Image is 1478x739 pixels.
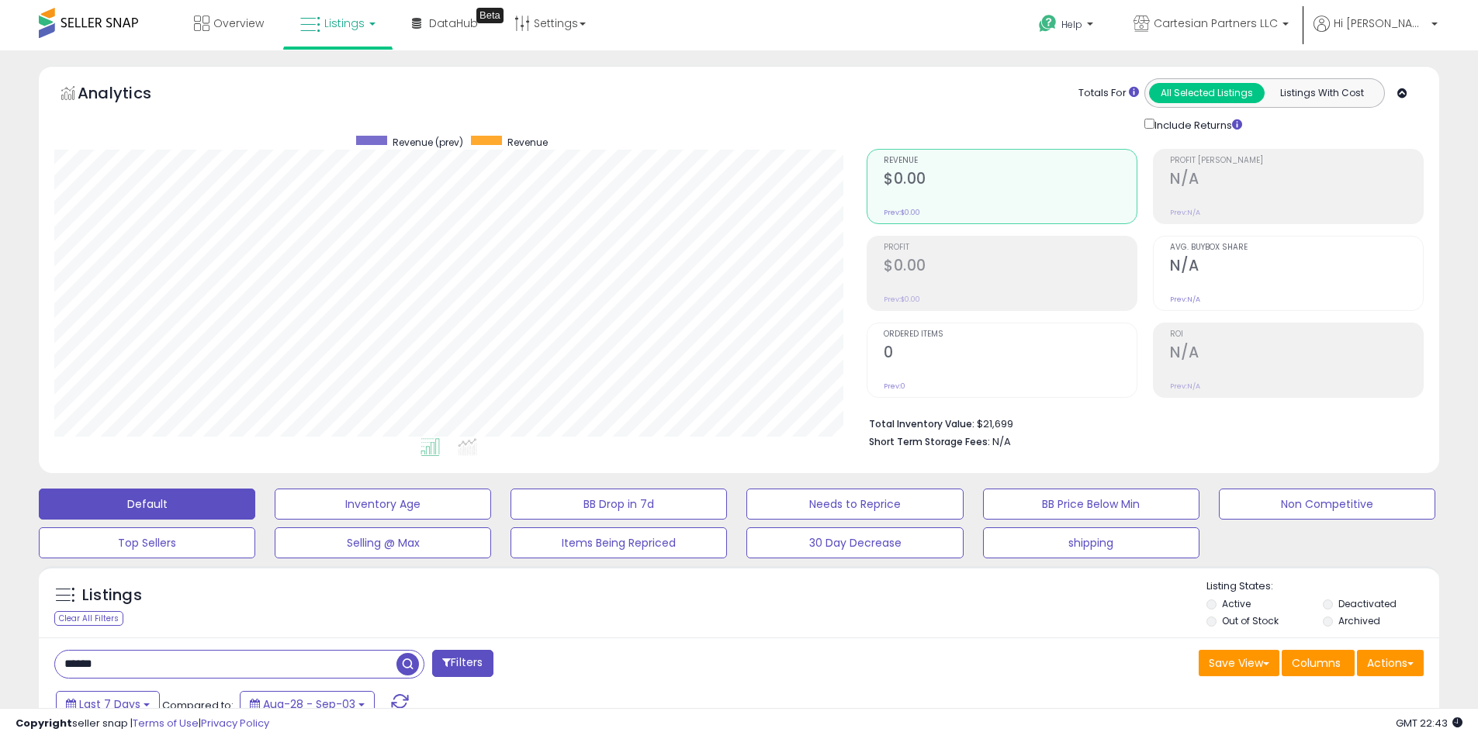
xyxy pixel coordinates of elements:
[1338,614,1380,627] label: Archived
[1222,597,1251,610] label: Active
[1133,116,1261,133] div: Include Returns
[16,717,269,731] div: seller snap | |
[39,489,255,520] button: Default
[983,489,1199,520] button: BB Price Below Min
[54,611,123,626] div: Clear All Filters
[1292,655,1341,671] span: Columns
[1149,83,1265,103] button: All Selected Listings
[78,82,182,108] h5: Analytics
[39,527,255,558] button: Top Sellers
[884,170,1137,191] h2: $0.00
[16,716,72,730] strong: Copyright
[1061,18,1082,31] span: Help
[884,295,920,304] small: Prev: $0.00
[213,16,264,31] span: Overview
[1154,16,1278,31] span: Cartesian Partners LLC
[1170,170,1423,191] h2: N/A
[1334,16,1427,31] span: Hi [PERSON_NAME]
[263,696,355,712] span: Aug-28 - Sep-03
[884,243,1137,252] span: Profit
[1219,489,1435,520] button: Non Competitive
[1199,650,1279,676] button: Save View
[1314,16,1438,50] a: Hi [PERSON_NAME]
[884,208,920,217] small: Prev: $0.00
[746,489,963,520] button: Needs to Reprice
[1357,650,1424,676] button: Actions
[884,257,1137,278] h2: $0.00
[240,691,375,717] button: Aug-28 - Sep-03
[869,417,974,430] b: Total Inventory Value:
[869,435,990,448] b: Short Term Storage Fees:
[133,716,199,730] a: Terms of Use
[1170,330,1423,339] span: ROI
[992,434,1011,449] span: N/A
[1038,14,1057,33] i: Get Help
[1264,83,1379,103] button: Listings With Cost
[746,527,963,558] button: 30 Day Decrease
[1338,597,1397,610] label: Deactivated
[884,157,1137,165] span: Revenue
[476,8,504,23] div: Tooltip anchor
[432,650,493,677] button: Filters
[1282,650,1355,676] button: Columns
[1206,579,1439,594] p: Listing States:
[1170,295,1200,304] small: Prev: N/A
[1222,614,1279,627] label: Out of Stock
[884,344,1137,364] h2: 0
[1170,208,1200,217] small: Prev: N/A
[1170,157,1423,165] span: Profit [PERSON_NAME]
[1078,86,1139,101] div: Totals For
[1396,716,1462,730] span: 2025-09-12 22:43 GMT
[1026,2,1109,50] a: Help
[1170,243,1423,252] span: Avg. Buybox Share
[983,527,1199,558] button: shipping
[429,16,478,31] span: DataHub
[1170,344,1423,364] h2: N/A
[201,716,269,730] a: Privacy Policy
[1170,257,1423,278] h2: N/A
[393,136,463,149] span: Revenue (prev)
[56,691,160,717] button: Last 7 Days
[511,527,727,558] button: Items Being Repriced
[507,136,548,149] span: Revenue
[869,413,1412,432] li: $21,699
[275,527,491,558] button: Selling @ Max
[82,585,142,606] h5: Listings
[1170,382,1200,391] small: Prev: N/A
[79,696,140,712] span: Last 7 Days
[324,16,365,31] span: Listings
[275,489,491,520] button: Inventory Age
[884,330,1137,339] span: Ordered Items
[884,382,905,391] small: Prev: 0
[162,698,234,713] span: Compared to:
[511,489,727,520] button: BB Drop in 7d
